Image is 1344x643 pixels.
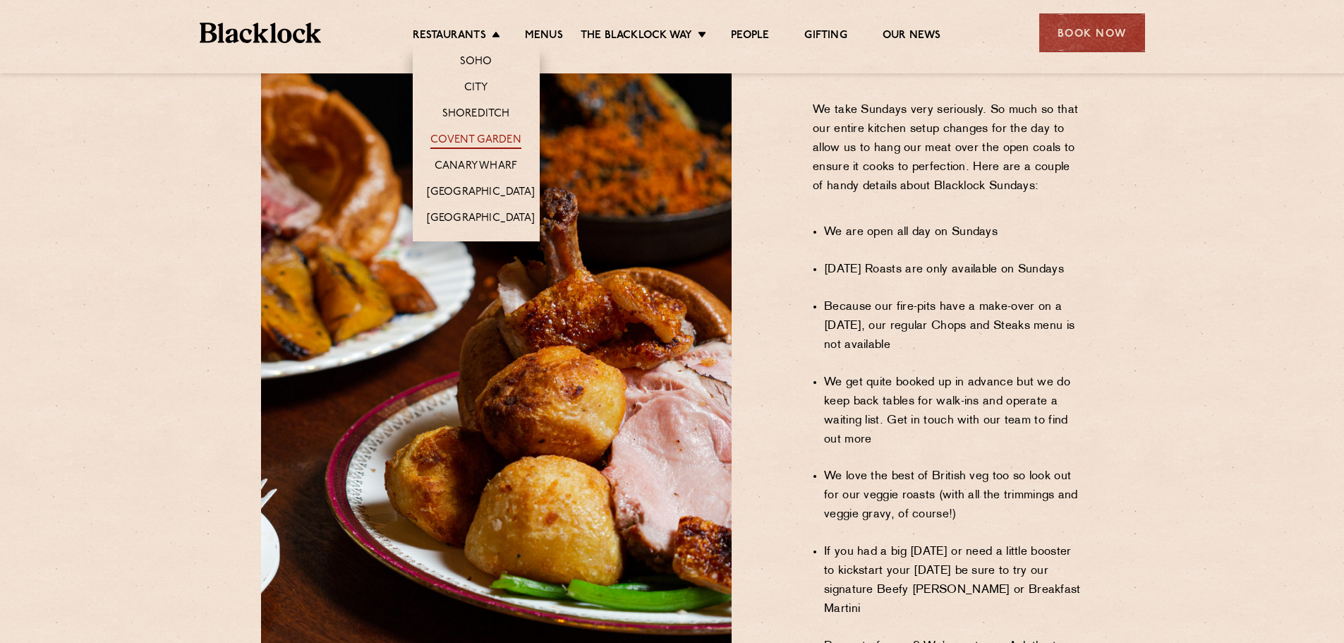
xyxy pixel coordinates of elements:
[442,107,510,123] a: Shoreditch
[824,298,1083,355] li: Because our fire-pits have a make-over on a [DATE], our regular Chops and Steaks menu is not avai...
[430,133,521,149] a: Covent Garden
[824,467,1083,524] li: We love the best of British veg too so look out for our veggie roasts (with all the trimmings and...
[1039,13,1145,52] div: Book Now
[824,223,1083,242] li: We are open all day on Sundays
[200,23,322,43] img: BL_Textured_Logo-footer-cropped.svg
[883,29,941,44] a: Our News
[427,212,535,227] a: [GEOGRAPHIC_DATA]
[460,55,492,71] a: Soho
[413,29,486,44] a: Restaurants
[525,29,563,44] a: Menus
[464,81,488,97] a: City
[435,160,517,175] a: Canary Wharf
[824,543,1083,619] li: If you had a big [DATE] or need a little booster to kickstart your [DATE] be sure to try our sign...
[581,29,692,44] a: The Blacklock Way
[804,29,847,44] a: Gifting
[824,373,1083,450] li: We get quite booked up in advance but we do keep back tables for walk-ins and operate a waiting l...
[731,29,769,44] a: People
[813,101,1083,215] p: We take Sundays very seriously. So much so that our entire kitchen setup changes for the day to a...
[824,260,1083,280] li: [DATE] Roasts are only available on Sundays
[427,186,535,201] a: [GEOGRAPHIC_DATA]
